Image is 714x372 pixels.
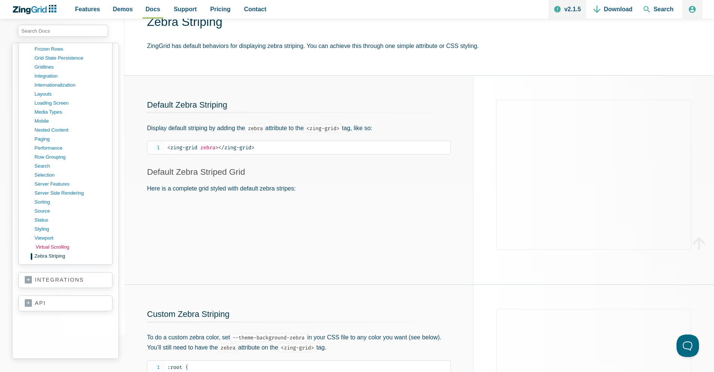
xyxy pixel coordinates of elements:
a: internationalization [34,81,106,90]
a: virtual scrolling [36,243,107,252]
a: row grouping [34,153,106,162]
span: { [185,364,188,370]
span: Pricing [210,4,231,14]
a: ZingChart Logo. Click to return to the homepage [12,5,60,14]
h1: Zebra Striping [147,14,702,31]
span: Features [75,4,100,14]
span: zing-grid [167,144,197,151]
span: > [215,144,218,151]
iframe: Toggle Customer Support [676,334,699,357]
iframe: Demo loaded in iFrame [496,100,691,250]
a: loading screen [34,99,106,108]
a: sorting [34,198,106,207]
a: Default Zebra Striping [147,100,227,109]
a: layouts [34,90,106,99]
span: :root [167,364,182,370]
a: integrations [25,276,106,284]
a: status [34,216,106,225]
a: server side rendering [34,189,106,198]
span: Docs [145,4,160,14]
a: paging [34,135,106,144]
span: </ [218,144,224,151]
span: Demos [113,4,133,14]
span: > [251,144,254,151]
p: ZingGrid has default behaviors for displaying zebra striping. You can achieve this through one si... [147,41,702,51]
code: <zing-grid> [278,343,316,352]
code: --theme-background-zebra [230,333,307,342]
code: zebra [218,343,238,352]
span: Contact [244,4,267,14]
p: Here is a complete grid styled with default zebra stripes: [147,183,451,193]
a: mobile [34,117,106,126]
a: gridlines [34,63,106,72]
a: source [34,207,106,216]
a: nested content [34,126,106,135]
a: Default Zebra Striped Grid [147,167,245,177]
span: zebra [200,144,215,151]
a: viewport [34,234,106,243]
code: <zing-grid> [304,124,342,133]
a: integration [34,72,106,81]
a: search [34,162,106,171]
span: Support [174,4,196,14]
a: styling [34,225,106,234]
a: server features [34,180,106,189]
code: zebra [245,124,265,133]
a: performance [34,144,106,153]
span: zing-grid [218,144,251,151]
a: grid state persistence [34,54,106,63]
p: Display default striping by adding the attribute to the tag, like so: [147,123,451,133]
p: To do a custom zebra color, set in your CSS file to any color you want (see below). You’ll still ... [147,332,451,352]
a: selection [34,171,106,180]
input: search input [18,25,108,37]
a: Custom Zebra Striping [147,309,229,319]
a: media types [34,108,106,117]
span: < [167,144,170,151]
a: api [25,300,106,307]
a: zebra striping [34,252,106,261]
a: frozen rows [34,45,106,54]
